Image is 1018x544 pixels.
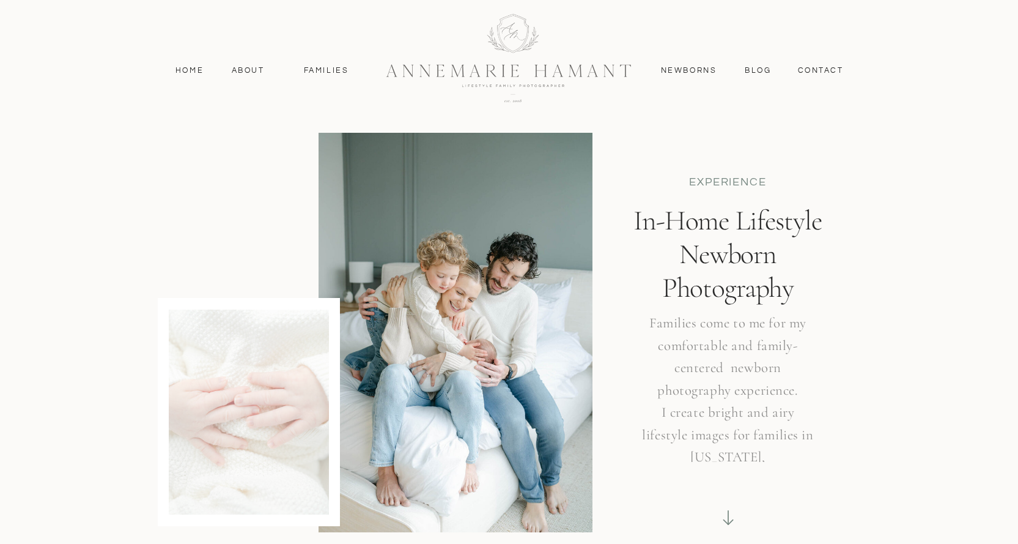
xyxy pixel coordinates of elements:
[660,65,718,76] a: Newborns
[794,65,847,76] a: contact
[172,65,208,76] a: Home
[638,312,818,462] h3: Families come to me for my comfortable and family-centered newborn photography experience. I crea...
[627,204,830,303] h1: In-Home Lifestyle Newborn Photography
[299,65,354,76] a: Families
[744,65,773,76] a: Blog
[231,65,266,76] a: About
[653,174,803,187] p: EXPERIENCE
